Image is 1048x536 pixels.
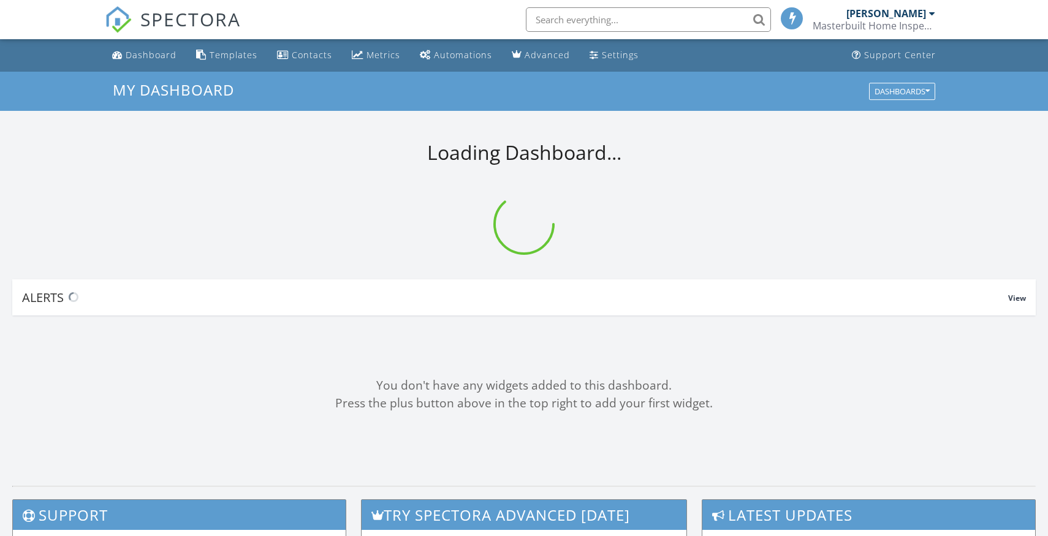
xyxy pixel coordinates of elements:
[210,49,257,61] div: Templates
[525,49,570,61] div: Advanced
[126,49,177,61] div: Dashboard
[585,44,644,67] a: Settings
[702,500,1035,530] h3: Latest Updates
[107,44,181,67] a: Dashboard
[22,289,1008,306] div: Alerts
[1008,293,1026,303] span: View
[12,377,1036,394] div: You don't have any widgets added to this dashboard.
[362,500,687,530] h3: Try spectora advanced [DATE]
[507,44,575,67] a: Advanced
[113,80,234,100] span: My Dashboard
[292,49,332,61] div: Contacts
[847,44,941,67] a: Support Center
[864,49,936,61] div: Support Center
[105,17,241,42] a: SPECTORA
[526,7,771,32] input: Search everything...
[434,49,492,61] div: Automations
[366,49,400,61] div: Metrics
[602,49,639,61] div: Settings
[415,44,497,67] a: Automations (Basic)
[13,500,346,530] h3: Support
[12,394,1036,412] div: Press the plus button above in the top right to add your first widget.
[191,44,262,67] a: Templates
[813,20,935,32] div: Masterbuilt Home Inspection
[846,7,926,20] div: [PERSON_NAME]
[272,44,337,67] a: Contacts
[105,6,132,33] img: The Best Home Inspection Software - Spectora
[347,44,405,67] a: Metrics
[140,6,241,32] span: SPECTORA
[869,83,935,100] button: Dashboards
[875,87,930,96] div: Dashboards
